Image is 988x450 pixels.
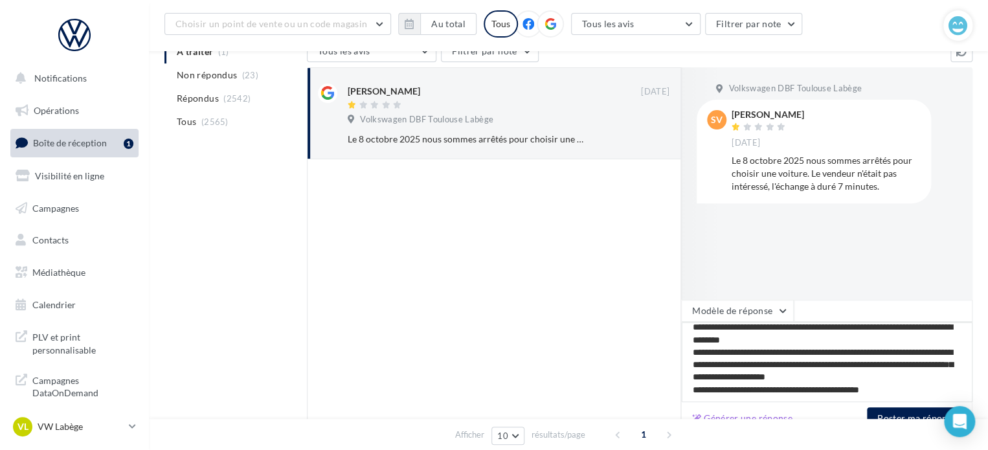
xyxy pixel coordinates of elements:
[867,407,967,429] button: Poster ma réponse
[8,259,141,286] a: Médiathèque
[35,170,104,181] span: Visibilité en ligne
[8,366,141,405] a: Campagnes DataOnDemand
[8,323,141,361] a: PLV et print personnalisable
[32,234,69,245] span: Contacts
[34,105,79,116] span: Opérations
[633,424,654,445] span: 1
[32,202,79,213] span: Campagnes
[348,85,420,98] div: [PERSON_NAME]
[491,427,524,445] button: 10
[532,429,585,441] span: résultats/page
[944,406,975,437] div: Open Intercom Messenger
[582,18,634,29] span: Tous les avis
[728,83,862,95] span: Volkswagen DBF Toulouse Labège
[455,429,484,441] span: Afficher
[33,137,107,148] span: Boîte de réception
[34,73,87,84] span: Notifications
[8,65,136,92] button: Notifications
[711,113,723,126] span: Sv
[8,227,141,254] a: Contacts
[177,69,237,82] span: Non répondus
[732,110,804,119] div: [PERSON_NAME]
[164,13,391,35] button: Choisir un point de vente ou un code magasin
[32,328,133,356] span: PLV et print personnalisable
[242,70,258,80] span: (23)
[687,411,798,426] button: Générer une réponse
[732,154,921,193] div: Le 8 octobre 2025 nous sommes arrêtés pour choisir une voiture. Le vendeur n'était pas intéressé,...
[705,13,803,35] button: Filtrer par note
[223,93,251,104] span: (2542)
[8,97,141,124] a: Opérations
[348,133,585,146] div: Le 8 octobre 2025 nous sommes arrêtés pour choisir une voiture. Le vendeur n'était pas intéressé,...
[641,86,669,98] span: [DATE]
[38,420,124,433] p: VW Labège
[8,163,141,190] a: Visibilité en ligne
[8,291,141,319] a: Calendrier
[307,40,436,62] button: Tous les avis
[8,129,141,157] a: Boîte de réception1
[201,117,229,127] span: (2565)
[124,139,133,149] div: 1
[177,115,196,128] span: Tous
[17,420,28,433] span: VL
[32,372,133,399] span: Campagnes DataOnDemand
[681,300,794,322] button: Modèle de réponse
[10,414,139,439] a: VL VW Labège
[398,13,477,35] button: Au total
[484,10,518,38] div: Tous
[497,431,508,441] span: 10
[732,137,760,149] span: [DATE]
[177,92,219,105] span: Répondus
[571,13,701,35] button: Tous les avis
[175,18,367,29] span: Choisir un point de vente ou un code magasin
[441,40,539,62] button: Filtrer par note
[32,299,76,310] span: Calendrier
[360,114,493,126] span: Volkswagen DBF Toulouse Labège
[32,267,85,278] span: Médiathèque
[420,13,477,35] button: Au total
[8,195,141,222] a: Campagnes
